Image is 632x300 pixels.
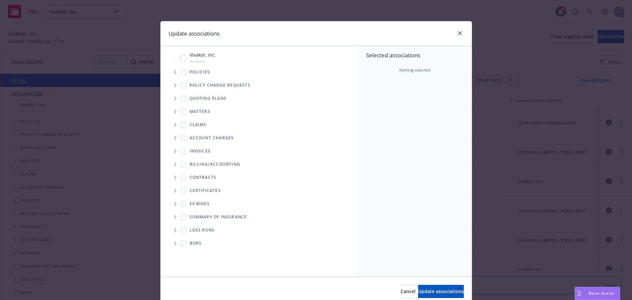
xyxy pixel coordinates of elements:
span: Ex Mods [190,202,210,206]
button: Nova Assist [575,287,620,300]
span: Policies [190,70,210,74]
span: Nothing selected [399,67,430,73]
span: Cancel [401,288,415,294]
span: Nova Assist [589,290,615,296]
span: Claims [190,123,207,127]
span: Update associations [418,288,464,294]
span: BORs [190,241,202,245]
span: Account [190,58,216,64]
div: Folder Tree Example [161,158,358,250]
button: Cancel [401,285,415,298]
span: Billing/Accounting [190,162,241,166]
h1: Update associations [169,29,220,38]
span: Loss Runs [190,228,215,232]
button: Update associations [418,285,464,298]
span: Vivakor, Inc. [190,51,216,58]
div: Tree Example [161,50,358,157]
div: Drag to move [575,287,583,300]
span: Contracts [190,176,217,179]
span: Matters [190,110,210,114]
span: Account charges [190,136,234,140]
span: Quoting plans [190,96,227,100]
span: Selected associations [366,51,464,59]
span: Certificates [190,189,221,193]
span: Summary of insurance [190,215,247,219]
span: Invoices [190,149,211,153]
a: close [456,29,464,37]
span: Policy change requests [190,83,250,87]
